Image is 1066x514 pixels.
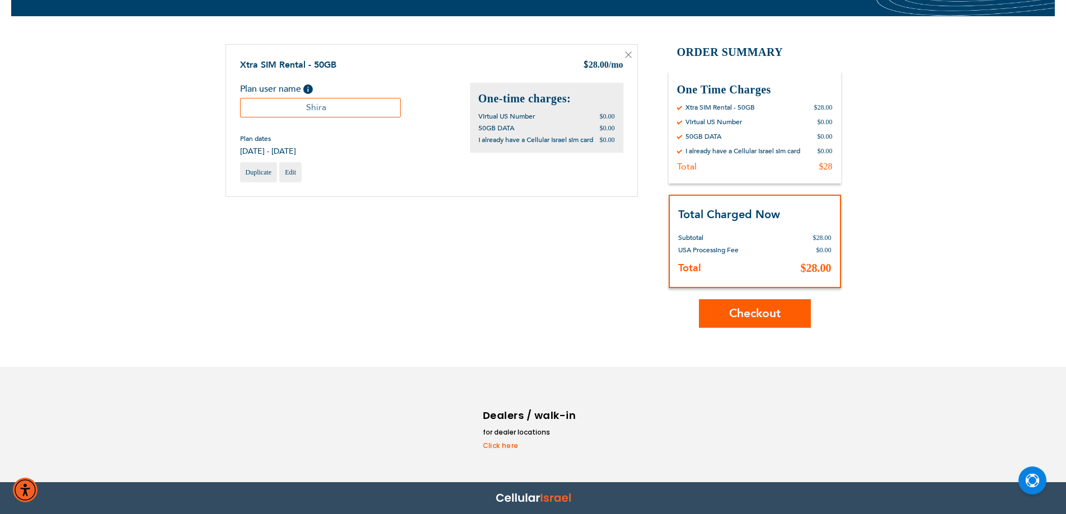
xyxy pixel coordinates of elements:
[240,162,278,182] a: Duplicate
[699,299,811,328] button: Checkout
[729,305,781,322] span: Checkout
[801,262,832,274] span: $28.00
[818,117,833,126] div: $0.00
[478,112,535,121] span: Virtual US Number
[818,147,833,155] div: $0.00
[813,234,832,242] span: $28.00
[677,161,697,172] div: Total
[478,91,615,106] h2: One-time charges:
[685,117,742,126] div: Virtual US Number
[303,84,313,94] span: Help
[685,147,800,155] div: I already have a Cellular Israel sim card
[678,246,739,254] span: USA Processing Fee
[600,124,615,132] span: $0.00
[483,441,578,451] a: Click here
[240,83,301,95] span: Plan user name
[285,168,296,176] span: Edit
[678,261,701,275] strong: Total
[600,112,615,120] span: $0.00
[13,478,37,502] div: Accessibility Menu
[677,82,833,97] h3: One Time Charges
[816,246,832,254] span: $0.00
[678,223,780,244] th: Subtotal
[240,146,296,157] span: [DATE] - [DATE]
[583,59,589,72] span: $
[819,161,833,172] div: $28
[685,103,755,112] div: Xtra SIM Rental - 50GB
[240,134,296,143] span: Plan dates
[246,168,272,176] span: Duplicate
[483,427,578,438] li: for dealer locations
[609,60,623,69] span: /mo
[818,132,833,141] div: $0.00
[669,44,841,60] h2: Order Summary
[600,136,615,144] span: $0.00
[240,59,336,71] a: Xtra SIM Rental - 50GB
[478,124,514,133] span: 50GB DATA
[478,135,593,144] span: I already have a Cellular Israel sim card
[814,103,833,112] div: $28.00
[483,407,578,424] h6: Dealers / walk-in
[279,162,302,182] a: Edit
[583,59,623,72] div: 28.00
[678,207,780,222] strong: Total Charged Now
[685,132,721,141] div: 50GB DATA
